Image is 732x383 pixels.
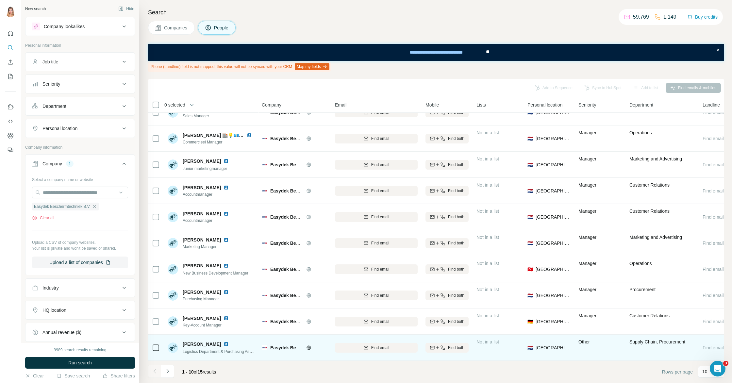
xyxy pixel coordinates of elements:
[42,58,58,65] div: Job title
[224,316,229,321] img: LinkedIn logo
[476,130,499,135] span: Not in a list
[629,156,682,161] span: Marketing and Advertising
[183,113,231,119] span: Sales Manager
[5,144,16,156] button: Feedback
[168,264,178,275] img: Avatar
[633,13,649,21] p: 59,769
[168,316,178,327] img: Avatar
[68,359,92,366] span: Run search
[371,266,389,272] span: Find email
[448,214,464,220] span: Find both
[371,345,389,351] span: Find email
[168,186,178,196] img: Avatar
[224,341,229,347] img: LinkedIn logo
[224,290,229,295] img: LinkedIn logo
[164,102,185,108] span: 0 selected
[25,357,135,369] button: Run search
[247,133,252,138] img: LinkedIn logo
[295,63,329,70] button: Map my fields
[168,342,178,353] img: Avatar
[371,136,389,142] span: Find email
[262,188,267,193] img: Logo of Easydek Beschermtechniek B.V.
[335,160,418,170] button: Find email
[270,214,341,220] span: Easydek Beschermtechniek B.V.
[527,102,562,108] span: Personal location
[536,318,571,325] span: [GEOGRAPHIC_DATA]
[703,102,720,108] span: Landline
[270,241,341,246] span: Easydek Beschermtechniek B.V.
[371,188,389,194] span: Find email
[371,240,389,246] span: Find email
[25,42,135,48] p: Personal information
[527,188,533,194] span: 🇳🇱
[182,369,216,375] span: results
[476,235,499,240] span: Not in a list
[262,162,267,167] img: Logo of Easydek Beschermtechniek B.V.
[25,6,46,12] div: New search
[42,125,77,132] div: Personal location
[42,329,81,336] div: Annual revenue ($)
[335,264,418,274] button: Find email
[25,302,135,318] button: HQ location
[662,369,693,375] span: Rows per page
[5,101,16,113] button: Use Surfe on LinkedIn
[164,25,188,31] span: Companies
[25,280,135,296] button: Industry
[183,341,221,347] span: [PERSON_NAME]
[25,373,44,379] button: Clear
[224,211,229,216] img: LinkedIn logo
[629,208,670,214] span: Customer Relations
[34,204,91,209] span: Easydek Beschermtechniek B.V.
[629,130,652,135] span: Operations
[425,160,469,170] button: Find both
[578,261,596,266] span: Manager
[42,285,59,291] div: Industry
[224,185,229,190] img: LinkedIn logo
[687,12,718,22] button: Buy credits
[32,215,54,221] button: Clear all
[183,315,221,322] span: [PERSON_NAME]
[262,345,267,350] img: Logo of Easydek Beschermtechniek B.V.
[42,160,62,167] div: Company
[527,344,533,351] span: 🇳🇱
[578,235,596,240] span: Manager
[335,212,418,222] button: Find email
[183,210,221,217] span: [PERSON_NAME]
[25,19,135,34] button: Company lookalikes
[578,313,596,318] span: Manager
[42,307,66,313] div: HQ location
[183,184,221,191] span: [PERSON_NAME]
[476,102,486,108] span: Lists
[629,235,682,240] span: Marketing and Advertising
[536,292,571,299] span: [GEOGRAPHIC_DATA]
[270,162,341,167] span: Easydek Beschermtechniek B.V.
[335,291,418,300] button: Find email
[224,237,229,242] img: LinkedIn logo
[448,266,464,272] span: Find both
[536,188,571,194] span: [GEOGRAPHIC_DATA]
[32,240,128,245] p: Upload a CSV of company websites.
[5,71,16,82] button: My lists
[578,130,596,135] span: Manager
[448,136,464,142] span: Find both
[335,102,346,108] span: Email
[183,349,261,354] span: Logistics Department & Purchasing Assistant
[335,343,418,353] button: Find email
[270,319,341,324] span: Easydek Beschermtechniek B.V.
[25,325,135,340] button: Annual revenue ($)
[168,290,178,301] img: Avatar
[25,76,135,92] button: Seniority
[448,162,464,168] span: Find both
[183,133,244,138] span: [PERSON_NAME] 🏬💡💶✅
[723,361,728,366] span: 3
[702,368,707,375] p: 10
[5,115,16,127] button: Use Surfe API
[148,8,724,17] h4: Search
[527,240,533,246] span: 🇳🇱
[629,339,685,344] span: Supply Chain, Procurement
[183,262,221,269] span: [PERSON_NAME]
[270,136,341,141] span: Easydek Beschermtechniek B.V.
[578,102,596,108] span: Seniority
